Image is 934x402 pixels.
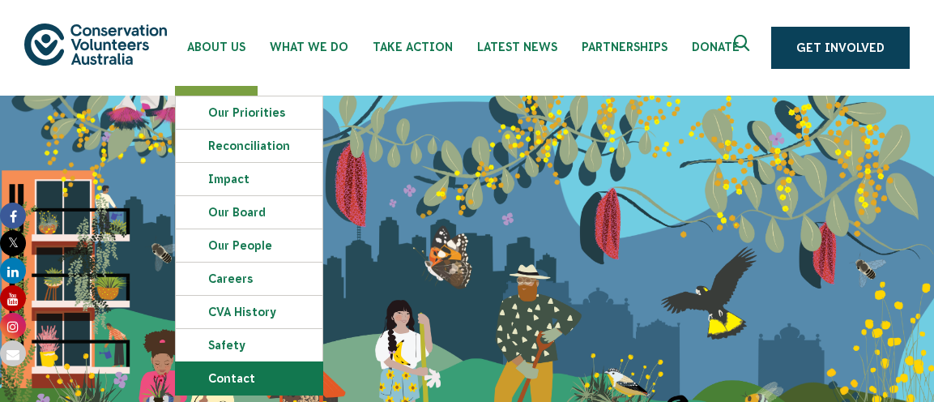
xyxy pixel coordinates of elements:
[270,41,348,53] span: What We Do
[176,329,322,361] a: Safety
[24,24,167,65] img: logo.svg
[176,229,322,262] a: Our People
[724,28,763,67] button: Expand search box Close search box
[373,41,453,53] span: Take Action
[176,130,322,162] a: Reconciliation
[477,41,557,53] span: Latest News
[176,163,322,195] a: Impact
[176,296,322,328] a: CVA history
[176,96,322,129] a: Our Priorities
[771,27,910,69] a: Get Involved
[176,263,322,295] a: Careers
[734,35,754,61] span: Expand search box
[176,196,322,229] a: Our Board
[582,41,667,53] span: Partnerships
[187,41,245,53] span: About Us
[692,41,740,53] span: Donate
[176,362,322,395] a: Contact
